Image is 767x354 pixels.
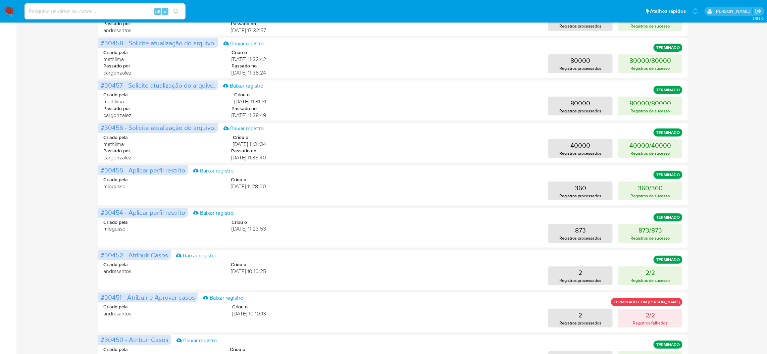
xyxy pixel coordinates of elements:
span: 3.159.0 [753,16,764,21]
span: s [164,8,166,14]
a: Sair [755,8,762,15]
span: Atalhos rápidos [650,8,686,15]
p: matheus.lima@mercadopago.com.br [715,8,753,14]
input: Pesquise usuários ou casos... [24,7,186,16]
button: search-icon [169,7,183,16]
a: Notificações [693,8,699,14]
span: Alt [155,8,160,14]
